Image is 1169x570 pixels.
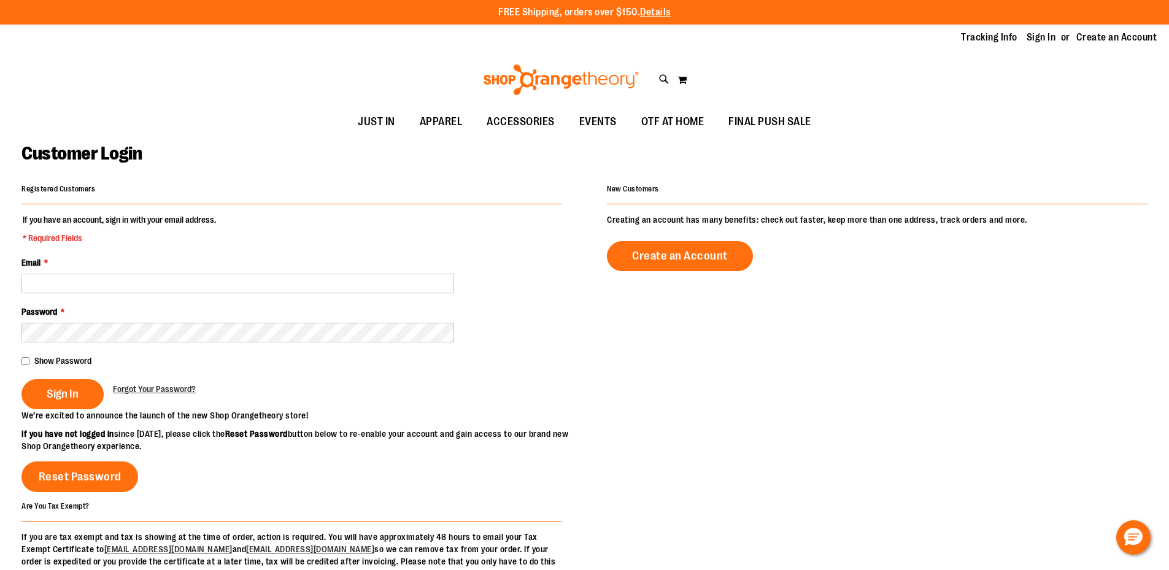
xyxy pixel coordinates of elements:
[225,429,288,439] strong: Reset Password
[641,108,704,136] span: OTF AT HOME
[34,356,91,366] span: Show Password
[474,108,567,136] a: ACCESSORIES
[632,249,728,263] span: Create an Account
[607,214,1148,226] p: Creating an account has many benefits: check out faster, keep more than one address, track orders...
[113,384,196,394] span: Forgot Your Password?
[345,108,407,136] a: JUST IN
[1076,31,1157,44] a: Create an Account
[47,387,79,401] span: Sign In
[21,307,57,317] span: Password
[607,241,753,271] a: Create an Account
[21,409,585,422] p: We’re excited to announce the launch of the new Shop Orangetheory store!
[21,143,142,164] span: Customer Login
[579,108,617,136] span: EVENTS
[113,383,196,395] a: Forgot Your Password?
[358,108,395,136] span: JUST IN
[1027,31,1056,44] a: Sign In
[716,108,824,136] a: FINAL PUSH SALE
[482,64,641,95] img: Shop Orangetheory
[487,108,555,136] span: ACCESSORIES
[961,31,1017,44] a: Tracking Info
[21,185,95,193] strong: Registered Customers
[104,544,233,554] a: [EMAIL_ADDRESS][DOMAIN_NAME]
[629,108,717,136] a: OTF AT HOME
[607,185,659,193] strong: New Customers
[21,428,585,452] p: since [DATE], please click the button below to re-enable your account and gain access to our bran...
[23,232,216,244] span: * Required Fields
[640,7,671,18] a: Details
[21,461,138,492] a: Reset Password
[21,258,41,268] span: Email
[21,429,114,439] strong: If you have not logged in
[21,214,217,244] legend: If you have an account, sign in with your email address.
[420,108,463,136] span: APPAREL
[1116,520,1151,555] button: Hello, have a question? Let’s chat.
[728,108,811,136] span: FINAL PUSH SALE
[246,544,374,554] a: [EMAIL_ADDRESS][DOMAIN_NAME]
[567,108,629,136] a: EVENTS
[21,501,90,510] strong: Are You Tax Exempt?
[407,108,475,136] a: APPAREL
[21,379,104,409] button: Sign In
[498,6,671,20] p: FREE Shipping, orders over $150.
[39,470,122,483] span: Reset Password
